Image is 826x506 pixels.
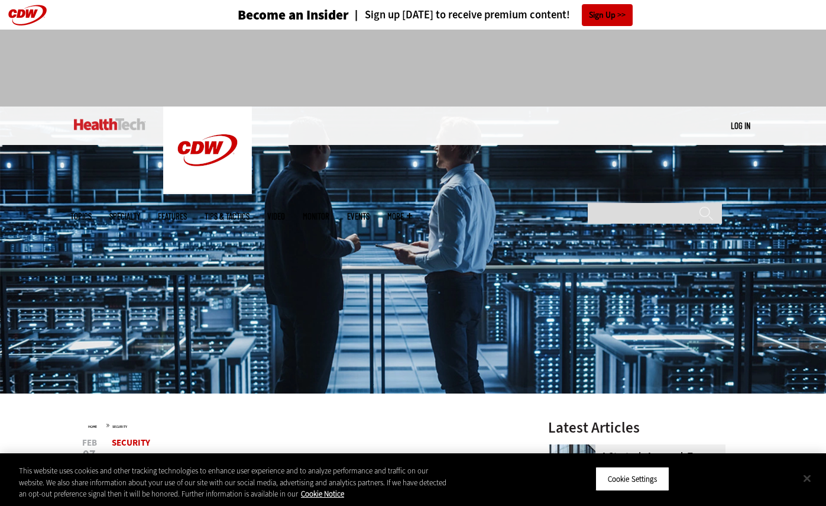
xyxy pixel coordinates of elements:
img: Home [163,107,252,194]
a: Features [158,212,187,221]
a: A Strategic Approach to Modern Work in Healthcare [548,452,718,470]
a: MonITor [303,212,329,221]
span: 07 [82,449,97,460]
a: Health workers in a modern hospital [548,444,601,454]
a: CDW [163,185,252,197]
a: Tips & Tactics [205,212,250,221]
span: More [387,212,412,221]
button: Close [794,465,820,491]
span: Topics [70,212,92,221]
a: Sign Up [582,4,633,26]
a: Security [112,424,127,429]
a: Sign up [DATE] to receive premium content! [349,9,570,21]
div: » [88,420,517,430]
a: Log in [731,120,750,131]
a: Security [112,437,150,449]
h3: Become an Insider [238,8,349,22]
img: Health workers in a modern hospital [548,444,595,492]
a: Become an Insider [193,8,349,22]
span: Feb [82,439,97,447]
div: User menu [731,120,750,132]
a: Home [88,424,97,429]
a: Events [347,212,370,221]
h3: Latest Articles [548,420,725,435]
div: This website uses cookies and other tracking technologies to enhance user experience and to analy... [19,465,454,500]
a: More information about your privacy [301,489,344,499]
button: Cookie Settings [595,466,669,491]
span: Specialty [109,212,140,221]
a: Video [267,212,285,221]
iframe: advertisement [198,41,629,95]
img: Home [74,118,145,130]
